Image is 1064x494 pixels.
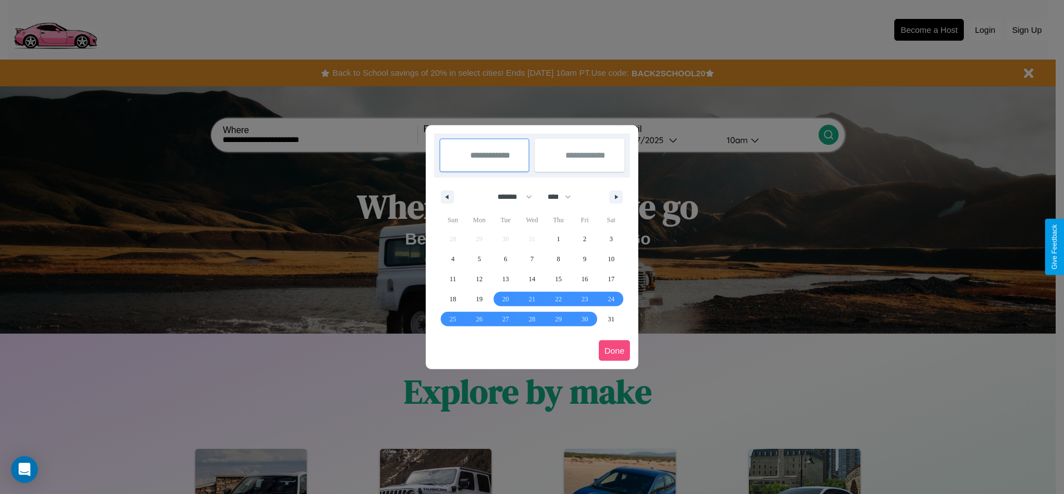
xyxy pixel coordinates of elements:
[608,269,614,289] span: 17
[492,249,519,269] button: 6
[572,249,598,269] button: 9
[598,289,624,309] button: 24
[608,289,614,309] span: 24
[466,289,492,309] button: 19
[476,309,482,329] span: 26
[440,269,466,289] button: 11
[608,309,614,329] span: 31
[477,249,481,269] span: 5
[492,269,519,289] button: 13
[492,211,519,229] span: Tue
[529,269,535,289] span: 14
[476,269,482,289] span: 12
[1051,224,1058,270] div: Give Feedback
[545,229,572,249] button: 1
[545,249,572,269] button: 8
[583,249,587,269] span: 9
[519,289,545,309] button: 21
[519,211,545,229] span: Wed
[598,211,624,229] span: Sat
[608,249,614,269] span: 10
[598,229,624,249] button: 3
[598,249,624,269] button: 10
[572,289,598,309] button: 23
[582,309,588,329] span: 30
[440,211,466,229] span: Sun
[598,269,624,289] button: 17
[466,269,492,289] button: 12
[492,289,519,309] button: 20
[466,211,492,229] span: Mon
[583,229,587,249] span: 2
[529,289,535,309] span: 21
[572,309,598,329] button: 30
[598,309,624,329] button: 31
[555,309,561,329] span: 29
[450,289,456,309] span: 18
[503,309,509,329] span: 27
[556,229,560,249] span: 1
[545,289,572,309] button: 22
[476,289,482,309] span: 19
[504,249,508,269] span: 6
[572,211,598,229] span: Fri
[519,249,545,269] button: 7
[582,289,588,309] span: 23
[556,249,560,269] span: 8
[450,269,456,289] span: 11
[466,309,492,329] button: 26
[530,249,534,269] span: 7
[545,211,572,229] span: Thu
[599,340,630,361] button: Done
[555,269,561,289] span: 15
[609,229,613,249] span: 3
[492,309,519,329] button: 27
[466,249,492,269] button: 5
[519,309,545,329] button: 28
[582,269,588,289] span: 16
[555,289,561,309] span: 22
[450,309,456,329] span: 25
[11,456,38,483] div: Open Intercom Messenger
[440,289,466,309] button: 18
[572,229,598,249] button: 2
[572,269,598,289] button: 16
[529,309,535,329] span: 28
[503,269,509,289] span: 13
[440,249,466,269] button: 4
[503,289,509,309] span: 20
[545,309,572,329] button: 29
[440,309,466,329] button: 25
[451,249,455,269] span: 4
[545,269,572,289] button: 15
[519,269,545,289] button: 14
